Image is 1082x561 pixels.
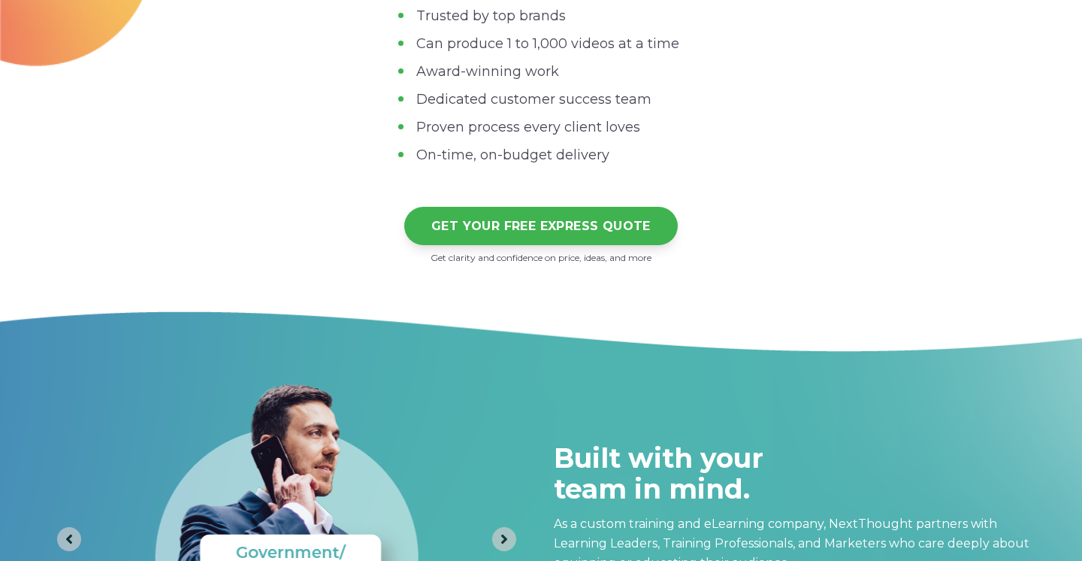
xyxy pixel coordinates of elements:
[492,527,516,551] button: Next slide
[416,8,566,24] span: Trusted by top brands
[416,35,679,52] span: Can produce 1 to 1,000 videos at a time
[416,91,651,108] span: Dedicated customer success team
[554,441,763,505] span: Built with your team in mind.
[416,119,640,135] span: Proven process every client loves
[416,147,609,163] span: On-time, on-budget delivery
[57,527,81,551] button: Previous slide
[404,207,678,245] a: GET YOUR FREE EXPRESS QUOTE
[416,63,559,80] span: Award-winning work
[431,252,651,263] span: Get clarity and confidence on price, ideas, and more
